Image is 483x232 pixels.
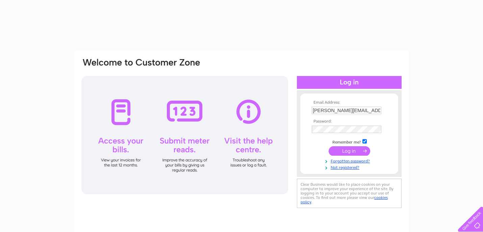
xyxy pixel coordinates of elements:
[301,195,388,204] a: cookies policy
[310,119,388,124] th: Password:
[310,100,388,105] th: Email Address:
[310,138,388,145] td: Remember me?
[312,157,388,164] a: Forgotten password?
[312,164,388,170] a: Not registered?
[329,146,370,156] input: Submit
[297,179,402,208] div: Clear Business would like to place cookies on your computer to improve your experience of the sit...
